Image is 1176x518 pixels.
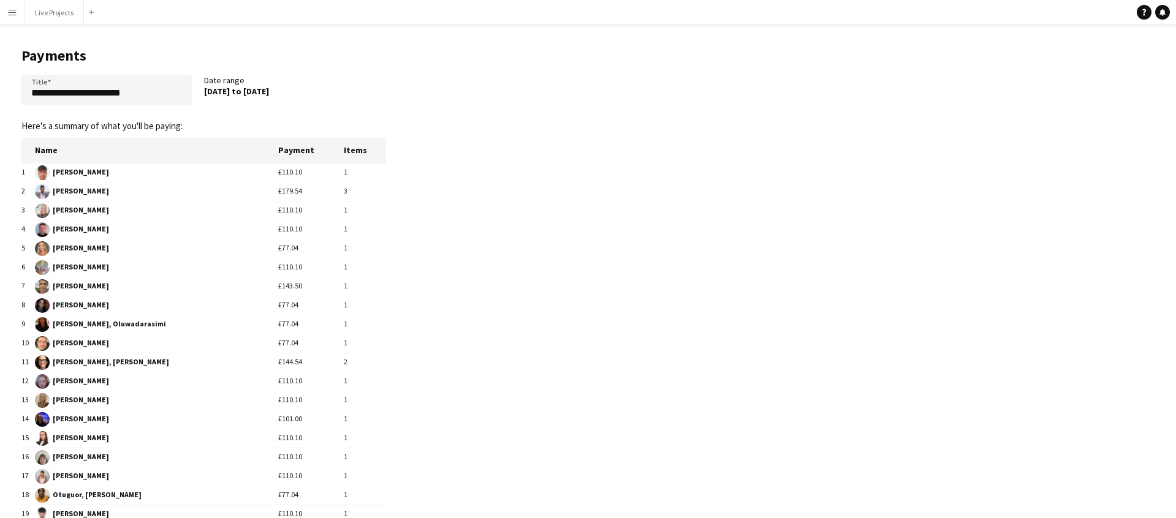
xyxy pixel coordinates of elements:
td: 1 [344,429,386,448]
td: 7 [21,277,35,296]
td: 15 [21,429,35,448]
td: £110.10 [278,163,344,182]
td: 1 [344,448,386,467]
td: 2 [344,353,386,372]
td: 1 [344,201,386,220]
span: [PERSON_NAME] [35,165,278,180]
span: [PERSON_NAME] [35,260,278,275]
td: 1 [344,372,386,391]
td: 1 [344,258,386,277]
td: 16 [21,448,35,467]
td: 1 [344,277,386,296]
span: [PERSON_NAME] [35,374,278,389]
th: Name [35,138,278,163]
td: 12 [21,372,35,391]
span: [PERSON_NAME], [PERSON_NAME] [35,355,278,370]
td: 2 [21,182,35,201]
td: 1 [344,486,386,505]
span: [PERSON_NAME], Oluwadarasimi [35,317,278,332]
td: 8 [21,296,35,315]
td: £110.10 [278,201,344,220]
td: 3 [21,201,35,220]
th: Items [344,138,386,163]
span: [PERSON_NAME] [35,203,278,218]
td: £110.10 [278,258,344,277]
td: 1 [344,296,386,315]
span: [PERSON_NAME] [35,469,278,484]
td: 9 [21,315,35,334]
span: [PERSON_NAME] [35,336,278,351]
td: 10 [21,334,35,353]
span: [PERSON_NAME] [35,450,278,465]
div: Date range [204,75,387,110]
td: 3 [344,182,386,201]
td: £144.54 [278,353,344,372]
span: [PERSON_NAME] [35,279,278,294]
td: £110.10 [278,220,344,239]
td: £101.00 [278,410,344,429]
td: 1 [344,391,386,410]
td: 1 [344,220,386,239]
td: £110.10 [278,372,344,391]
span: [PERSON_NAME] [35,298,278,313]
td: 14 [21,410,35,429]
div: [DATE] to [DATE] [204,86,374,97]
td: 1 [21,163,35,182]
span: [PERSON_NAME] [35,393,278,408]
td: 1 [344,315,386,334]
span: [PERSON_NAME] [35,431,278,446]
td: £77.04 [278,334,344,353]
td: £77.04 [278,296,344,315]
td: £77.04 [278,315,344,334]
td: 18 [21,486,35,505]
td: £179.54 [278,182,344,201]
td: 5 [21,239,35,258]
th: Payment [278,138,344,163]
td: 4 [21,220,35,239]
td: 1 [344,410,386,429]
td: 1 [344,334,386,353]
td: 11 [21,353,35,372]
span: [PERSON_NAME] [35,222,278,237]
td: 1 [344,239,386,258]
td: £77.04 [278,239,344,258]
td: 17 [21,467,35,486]
h1: Payments [21,47,386,65]
td: £143.50 [278,277,344,296]
td: £110.10 [278,391,344,410]
p: Here's a summary of what you'll be paying: [21,121,386,132]
span: Otuguor, [PERSON_NAME] [35,488,278,503]
td: £110.10 [278,467,344,486]
td: 13 [21,391,35,410]
button: Live Projects [25,1,84,24]
td: £110.10 [278,448,344,467]
span: [PERSON_NAME] [35,241,278,256]
td: £110.10 [278,429,344,448]
td: £77.04 [278,486,344,505]
span: [PERSON_NAME] [35,412,278,427]
td: 1 [344,163,386,182]
span: [PERSON_NAME] [35,184,278,199]
td: 6 [21,258,35,277]
td: 1 [344,467,386,486]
